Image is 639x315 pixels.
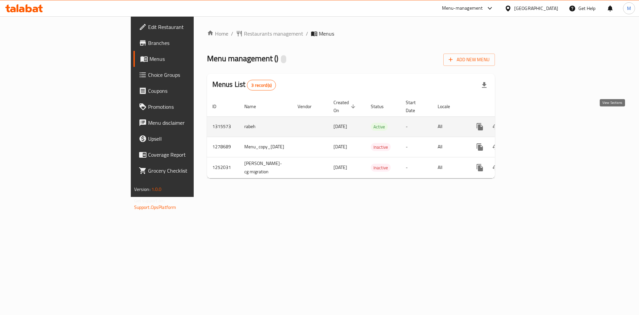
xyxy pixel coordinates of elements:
td: rabeh [239,116,292,137]
button: Change Status [488,119,504,135]
span: Add New Menu [449,56,490,64]
span: Restaurants management [244,30,303,38]
div: Export file [476,77,492,93]
a: Support.OpsPlatform [134,203,176,212]
span: M [627,5,631,12]
a: Grocery Checklist [133,163,238,179]
td: Menu_copy_[DATE] [239,137,292,157]
table: enhanced table [207,96,541,178]
span: Menus [149,55,232,63]
span: Menus [319,30,334,38]
nav: breadcrumb [207,30,495,38]
span: Coupons [148,87,232,95]
span: Get support on: [134,196,165,205]
div: Menu-management [442,4,483,12]
span: [DATE] [333,142,347,151]
span: Name [244,102,265,110]
span: Inactive [371,143,391,151]
span: Vendor [298,102,320,110]
span: Inactive [371,164,391,172]
td: - [400,157,432,178]
span: ID [212,102,225,110]
td: All [432,137,467,157]
span: Created On [333,98,357,114]
span: Edit Restaurant [148,23,232,31]
button: more [472,139,488,155]
span: Locale [438,102,459,110]
span: Menu disclaimer [148,119,232,127]
li: / [306,30,308,38]
a: Edit Restaurant [133,19,238,35]
a: Restaurants management [236,30,303,38]
a: Branches [133,35,238,51]
a: Coupons [133,83,238,99]
span: Start Date [406,98,424,114]
td: All [432,116,467,137]
button: Add New Menu [443,54,495,66]
div: [GEOGRAPHIC_DATA] [514,5,558,12]
a: Menus [133,51,238,67]
span: Choice Groups [148,71,232,79]
span: Version: [134,185,150,194]
th: Actions [467,96,541,117]
span: Branches [148,39,232,47]
span: Coverage Report [148,151,232,159]
span: Upsell [148,135,232,143]
button: more [472,119,488,135]
a: Promotions [133,99,238,115]
td: [PERSON_NAME]-cg migration [239,157,292,178]
span: [DATE] [333,163,347,172]
span: Menu management ( ) [207,51,278,66]
a: Upsell [133,131,238,147]
div: Total records count [247,80,276,90]
span: [DATE] [333,122,347,131]
a: Menu disclaimer [133,115,238,131]
span: Grocery Checklist [148,167,232,175]
a: Choice Groups [133,67,238,83]
td: - [400,116,432,137]
span: Active [371,123,388,131]
a: Coverage Report [133,147,238,163]
td: - [400,137,432,157]
button: Change Status [488,139,504,155]
button: more [472,160,488,176]
span: Status [371,102,392,110]
button: Change Status [488,160,504,176]
h2: Menus List [212,79,276,90]
span: Promotions [148,103,232,111]
td: All [432,157,467,178]
span: 3 record(s) [247,82,276,88]
span: 1.0.0 [151,185,162,194]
